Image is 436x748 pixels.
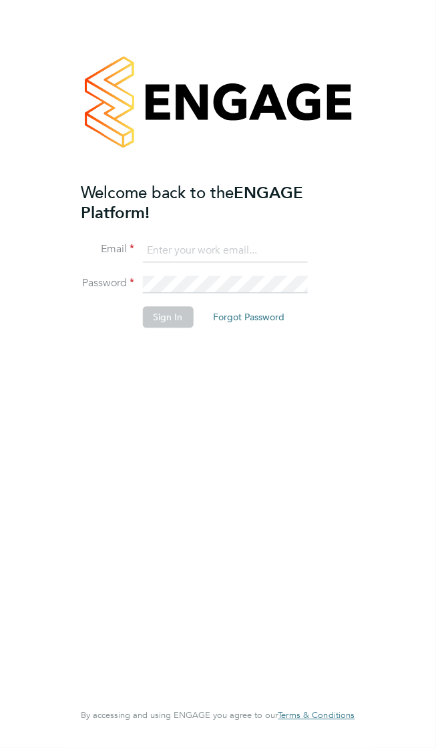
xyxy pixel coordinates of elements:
button: Sign In [142,306,193,328]
span: By accessing and using ENGAGE you agree to our [81,710,355,721]
button: Forgot Password [202,306,295,328]
span: Welcome back to the [81,182,234,203]
h2: ENGAGE Platform! [81,183,341,223]
a: Terms & Conditions [278,711,355,721]
label: Email [81,243,134,257]
label: Password [81,276,134,290]
input: Enter your work email... [142,239,307,263]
